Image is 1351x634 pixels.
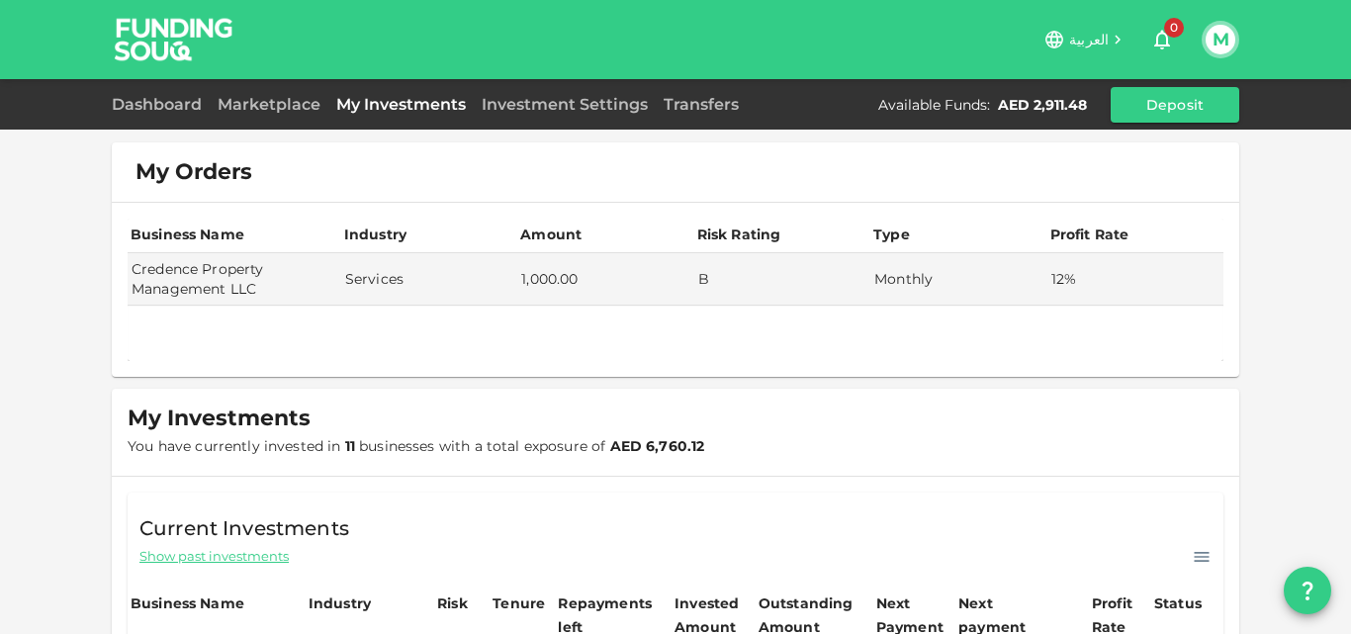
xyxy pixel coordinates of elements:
a: My Investments [328,95,474,114]
div: Risk [437,591,477,615]
div: AED 2,911.48 [998,95,1087,115]
button: question [1284,567,1331,614]
div: Status [1154,591,1204,615]
div: Business Name [131,591,244,615]
div: Profit Rate [1050,223,1129,246]
div: Amount [520,223,582,246]
td: B [694,253,870,306]
span: You have currently invested in businesses with a total exposure of [128,437,704,455]
span: العربية [1069,31,1109,48]
td: 1,000.00 [517,253,693,306]
td: Monthly [870,253,1046,306]
div: Risk Rating [697,223,781,246]
div: Business Name [131,223,244,246]
div: Tenure [493,591,545,615]
div: Type [873,223,913,246]
span: 0 [1164,18,1184,38]
button: 0 [1142,20,1182,59]
a: Transfers [656,95,747,114]
span: My Orders [135,158,252,186]
td: 12% [1047,253,1224,306]
span: Show past investments [139,547,289,566]
div: Industry [309,591,371,615]
a: Marketplace [210,95,328,114]
strong: AED 6,760.12 [610,437,705,455]
td: Services [341,253,517,306]
a: Dashboard [112,95,210,114]
td: Credence Property Management LLC [128,253,341,306]
span: My Investments [128,405,311,432]
button: M [1206,25,1235,54]
strong: 11 [345,437,355,455]
button: Deposit [1111,87,1239,123]
span: Current Investments [139,512,349,544]
div: Industry [344,223,406,246]
a: Investment Settings [474,95,656,114]
div: Available Funds : [878,95,990,115]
